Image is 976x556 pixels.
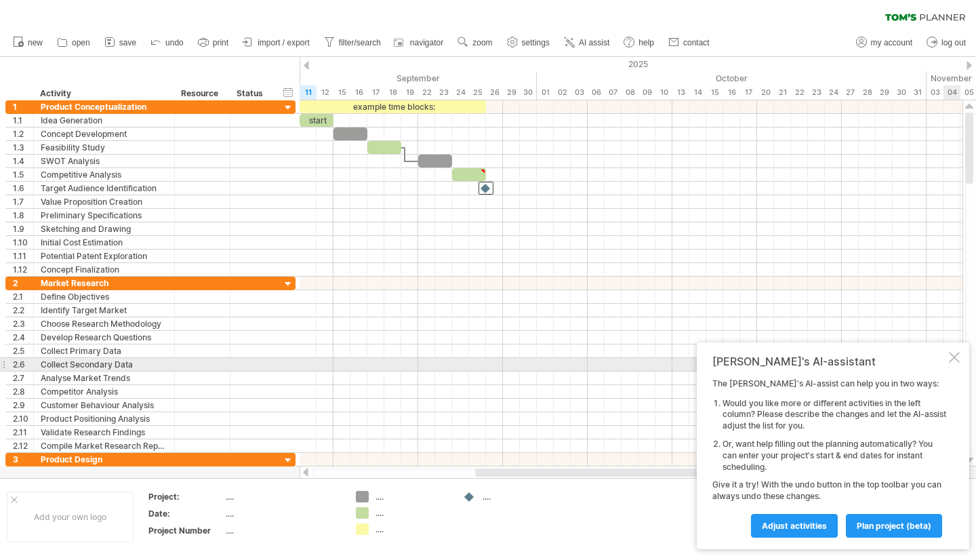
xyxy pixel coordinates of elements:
div: 1 [13,100,33,113]
span: navigator [410,38,443,47]
div: Initial Cost Estimation [41,236,167,249]
a: undo [147,34,188,52]
div: Competitive Analysis [41,168,167,181]
div: Friday, 3 October 2025 [571,85,588,100]
span: settings [522,38,550,47]
a: import / export [239,34,314,52]
div: example time blocks: [300,100,486,113]
div: Tuesday, 7 October 2025 [605,85,622,100]
a: save [101,34,140,52]
div: .... [375,523,449,535]
div: Thursday, 25 September 2025 [469,85,486,100]
div: 2.5 [13,344,33,357]
span: filter/search [339,38,381,47]
div: 1.10 [13,236,33,249]
div: 2.6 [13,358,33,371]
div: Customer Behaviour Analysis [41,399,167,412]
a: zoom [454,34,496,52]
div: 1.12 [13,263,33,276]
a: plan project (beta) [846,514,942,538]
div: Product Conceptualization [41,100,167,113]
div: Date: [148,508,223,519]
div: Concept Finalization [41,263,167,276]
div: Monday, 22 September 2025 [418,85,435,100]
div: Feasibility Study [41,141,167,154]
div: Add your own logo [7,492,134,542]
div: Thursday, 9 October 2025 [638,85,655,100]
div: Tuesday, 30 September 2025 [520,85,537,100]
div: Monday, 3 November 2025 [927,85,943,100]
div: 1.3 [13,141,33,154]
span: open [72,38,90,47]
div: 2.9 [13,399,33,412]
span: contact [683,38,710,47]
span: import / export [258,38,310,47]
div: Thursday, 23 October 2025 [808,85,825,100]
div: Monday, 20 October 2025 [757,85,774,100]
div: 3 [13,453,33,466]
a: navigator [392,34,447,52]
div: 2.12 [13,439,33,452]
div: Friday, 19 September 2025 [401,85,418,100]
div: Product Positioning Analysis [41,412,167,425]
div: 2.2 [13,304,33,317]
span: log out [941,38,966,47]
div: Resource [181,87,222,100]
a: AI assist [561,34,613,52]
div: Friday, 12 September 2025 [317,85,333,100]
div: Tuesday, 21 October 2025 [774,85,791,100]
a: help [620,34,658,52]
div: .... [483,491,556,502]
div: Wednesday, 8 October 2025 [622,85,638,100]
div: Preliminary Specifications [41,209,167,222]
div: Market Research [41,277,167,290]
div: .... [226,508,340,519]
div: Tuesday, 16 September 2025 [350,85,367,100]
div: Collect Primary Data [41,344,167,357]
span: Adjust activities [762,521,827,531]
div: 2.8 [13,385,33,398]
span: print [213,38,228,47]
div: Thursday, 16 October 2025 [723,85,740,100]
div: Friday, 17 October 2025 [740,85,757,100]
div: .... [375,491,449,502]
div: Project Number [148,525,223,536]
span: undo [165,38,184,47]
div: Concept Development [41,127,167,140]
div: Tuesday, 4 November 2025 [943,85,960,100]
div: September 2025 [164,71,537,85]
div: Monday, 13 October 2025 [672,85,689,100]
div: Value Proposition Creation [41,195,167,208]
span: plan project (beta) [857,521,931,531]
div: 1.7 [13,195,33,208]
div: Identify Target Market [41,304,167,317]
div: 1.5 [13,168,33,181]
div: Collect Secondary Data [41,358,167,371]
a: new [9,34,47,52]
a: log out [923,34,970,52]
div: .... [226,525,340,536]
div: Monday, 15 September 2025 [333,85,350,100]
div: Wednesday, 29 October 2025 [876,85,893,100]
span: help [638,38,654,47]
div: Monday, 6 October 2025 [588,85,605,100]
div: Wednesday, 1 October 2025 [537,85,554,100]
div: Wednesday, 24 September 2025 [452,85,469,100]
div: [PERSON_NAME]'s AI-assistant [712,355,946,368]
div: Define Objectives [41,290,167,303]
div: SWOT Analysis [41,155,167,167]
span: zoom [472,38,492,47]
div: Friday, 24 October 2025 [825,85,842,100]
span: AI assist [579,38,609,47]
div: October 2025 [537,71,927,85]
div: 2.3 [13,317,33,330]
div: 1.9 [13,222,33,235]
div: Tuesday, 14 October 2025 [689,85,706,100]
div: Competitor Analysis [41,385,167,398]
div: Wednesday, 15 October 2025 [706,85,723,100]
div: 1.2 [13,127,33,140]
a: open [54,34,94,52]
div: Product Design [41,453,167,466]
div: 2.1 [13,290,33,303]
div: Friday, 10 October 2025 [655,85,672,100]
